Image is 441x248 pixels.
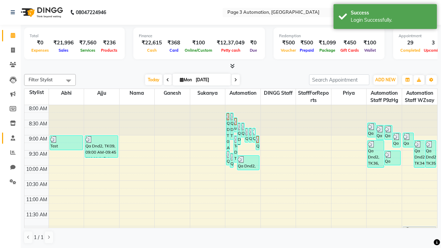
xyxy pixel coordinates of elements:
[183,48,214,53] span: Online/Custom
[76,39,99,47] div: ₹7,560
[296,89,331,105] span: StaffForReports
[190,89,225,97] span: Sukanya
[237,156,259,170] div: Qa Dnd2, TK38, 09:40 AM-10:10 AM, Hair cut Below 12 years (Boy)
[30,48,51,53] span: Expenses
[253,128,256,142] div: Qa Dnd2, TK25, 08:45 AM-09:15 AM, Hair Cut By Expert-Men
[25,181,49,188] div: 10:30 AM
[234,136,237,162] div: Test DoNotDelete, TK31, 09:00 AM-09:55 AM, Special Hair Wash- Men
[339,39,361,47] div: ₹450
[247,39,259,47] div: ₹0
[165,39,183,47] div: ₹368
[25,166,49,173] div: 10:00 AM
[25,211,49,218] div: 11:30 AM
[298,48,316,53] span: Prepaid
[85,136,118,157] div: Qa Dnd2, TK09, 09:00 AM-09:45 AM, Hair Cut-Men
[30,33,119,39] div: Total
[339,48,361,53] span: Gift Cards
[76,3,106,22] b: 08047224946
[50,136,83,150] div: Test DoNotDelete, TK11, 09:00 AM-09:30 AM, Hair Cut By Expert-Men
[230,153,233,167] div: Qa Dnd2, TK37, 09:35 AM-10:05 AM, Hair cut Below 12 years (Boy)
[373,75,397,85] button: ADD NEW
[214,39,247,47] div: ₹12,37,049
[28,120,49,127] div: 8:30 AM
[226,113,229,150] div: Qa Dnd2, TK17, 08:15 AM-09:30 AM, Hair Cut By Expert-Men,Hair Cut-Men
[155,89,190,97] span: Ganesh
[245,128,248,142] div: Qa Dnd2, TK23, 08:45 AM-09:15 AM, Hair Cut By Expert-Men
[225,89,260,97] span: Automation
[393,133,400,147] div: Qa Dnd2, TK28, 08:55 AM-09:25 AM, Hair cut Below 12 years (Boy)
[368,123,375,137] div: Qa Dnd2, TK19, 08:35 AM-09:05 AM, Hair Cut By Expert-Men
[28,135,49,143] div: 9:00 AM
[384,125,392,139] div: Qa Dnd2, TK21, 08:40 AM-09:10 AM, Hair cut Below 12 years (Boy)
[362,48,378,53] span: Wallet
[219,48,242,53] span: Petty cash
[376,125,384,139] div: Qa Dnd2, TK20, 08:40 AM-09:10 AM, Hair Cut By Expert-Men
[145,48,158,53] span: Cash
[351,9,432,17] div: Success
[178,77,194,82] span: Mon
[194,75,228,85] input: 2025-09-01
[316,39,339,47] div: ₹1,099
[57,48,70,53] span: Sales
[414,141,425,167] div: Qa Dnd2, TK34, 09:10 AM-10:05 AM, Special Hair Wash- Men
[279,33,379,39] div: Redemption
[279,48,298,53] span: Voucher
[249,128,252,142] div: Qa Dnd2, TK24, 08:45 AM-09:15 AM, Hair Cut By Expert-Men
[399,39,422,47] div: 29
[375,77,396,82] span: ADD NEW
[139,33,259,39] div: Finance
[318,48,337,53] span: Package
[384,151,401,165] div: Qa Dnd2, TK32, 09:30 AM-10:00 AM, Hair cut Below 12 years (Boy)
[28,105,49,112] div: 8:00 AM
[361,39,379,47] div: ₹100
[79,48,97,53] span: Services
[309,74,369,85] input: Search Appointment
[30,39,51,47] div: ₹0
[51,39,76,47] div: ₹21,996
[331,89,367,97] span: Priya
[368,141,384,167] div: Qa Dnd2, TK36, 09:10 AM-10:05 AM, Special Hair Wash- Men
[298,39,316,47] div: ₹500
[261,89,296,97] span: DINGG Staff
[139,39,165,47] div: ₹22,615
[25,226,49,234] div: 12:00 PM
[234,118,237,132] div: undefined, TK16, 08:25 AM-08:55 AM, Hair cut Below 12 years (Boy)
[84,89,119,97] span: Ajju
[241,123,244,137] div: Qa Dnd2, TK18, 08:35 AM-09:05 AM, Hair cut Below 12 years (Boy)
[403,133,414,147] div: Qa Dnd2, TK27, 08:55 AM-09:25 AM, Hair cut Below 12 years (Boy)
[34,234,43,241] span: 1 / 1
[399,48,422,53] span: Completed
[28,151,49,158] div: 9:30 AM
[145,74,162,85] span: Today
[99,39,119,47] div: ₹236
[29,77,53,82] span: Filter Stylist
[120,89,155,97] span: Nama
[25,196,49,203] div: 11:00 AM
[367,89,402,105] span: Automation Staff p9zHg
[168,48,180,53] span: Card
[351,17,432,24] div: Login Successfully.
[248,48,259,53] span: Due
[226,151,229,165] div: Qa Dnd2, TK33, 09:30 AM-10:00 AM, Hair Cut By Expert-Men
[49,89,84,97] span: Abhi
[183,39,214,47] div: ₹100
[99,48,119,53] span: Products
[425,141,436,167] div: Qa Dnd2, TK35, 09:10 AM-10:05 AM, Special Hair Wash- Men
[230,113,233,139] div: Qa Dnd2, TK22, 08:15 AM-09:10 AM, Special Hair Wash- Men
[256,136,259,150] div: Qa Dnd2, TK29, 09:00 AM-09:30 AM, Hair cut Below 12 years (Boy)
[18,3,65,22] img: logo
[237,123,240,145] div: Qa Dnd2, TK26, 08:35 AM-09:20 AM, Hair Cut-Men
[24,89,49,96] div: Stylist
[279,39,298,47] div: ₹500
[402,89,437,105] span: Automation Staff wZsay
